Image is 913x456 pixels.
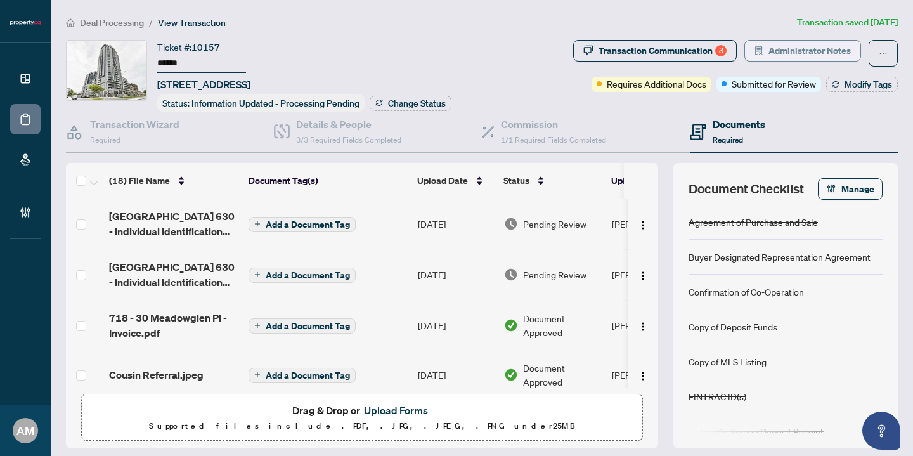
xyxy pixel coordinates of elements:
button: Logo [633,264,653,285]
span: Add a Document Tag [266,220,350,229]
button: Manage [818,178,883,200]
img: Logo [638,322,648,332]
button: Add a Document Tag [249,266,356,283]
div: Status: [157,94,365,112]
span: [STREET_ADDRESS] [157,77,250,92]
span: Add a Document Tag [266,371,350,380]
button: Change Status [370,96,451,111]
article: Transaction saved [DATE] [797,15,898,30]
span: Drag & Drop or [292,402,432,419]
h4: Commission [501,117,606,132]
h4: Documents [713,117,765,132]
th: Document Tag(s) [243,163,412,199]
th: Upload Date [412,163,498,199]
span: ellipsis [879,49,888,58]
img: Logo [638,271,648,281]
span: Required [90,135,120,145]
span: Manage [841,179,874,199]
img: Document Status [504,268,518,282]
td: [PERSON_NAME] [607,351,702,399]
img: Logo [638,220,648,230]
img: Document Status [504,318,518,332]
th: Status [498,163,606,199]
div: Transaction Communication [599,41,727,61]
button: Logo [633,214,653,234]
span: solution [754,46,763,55]
span: Status [503,174,529,188]
div: Ticket #: [157,40,220,55]
div: Buyer Designated Representation Agreement [689,250,871,264]
div: Confirmation of Co-Operation [689,285,804,299]
button: Modify Tags [826,77,898,92]
span: Requires Additional Docs [607,77,706,91]
div: Agreement of Purchase and Sale [689,215,818,229]
span: Administrator Notes [768,41,851,61]
span: AM [16,422,34,440]
img: Document Status [504,217,518,231]
span: Change Status [388,99,446,108]
button: Open asap [862,412,900,450]
td: [DATE] [413,300,499,351]
span: plus [254,322,261,329]
button: Administrator Notes [744,40,861,62]
p: Supported files include .PDF, .JPG, .JPEG, .PNG under 25 MB [89,419,635,434]
span: 3/3 Required Fields Completed [296,135,401,145]
span: Information Updated - Processing Pending [191,98,359,109]
div: Copy of Deposit Funds [689,320,777,334]
td: [DATE] [413,249,499,300]
button: Logo [633,365,653,385]
h4: Details & People [296,117,401,132]
th: Uploaded By [606,163,701,199]
span: plus [254,372,261,378]
span: Document Checklist [689,180,804,198]
span: Upload Date [417,174,468,188]
button: Add a Document Tag [249,317,356,334]
span: Drag & Drop orUpload FormsSupported files include .PDF, .JPG, .JPEG, .PNG under25MB [82,394,642,441]
span: 10157 [191,42,220,53]
button: Add a Document Tag [249,367,356,383]
span: Deal Processing [80,17,144,29]
button: Add a Document Tag [249,268,356,283]
span: home [66,18,75,27]
span: [GEOGRAPHIC_DATA] 630 - Individual Identification Information Record_Vignesh.pdf [109,209,238,239]
button: Add a Document Tag [249,318,356,334]
div: Copy of MLS Listing [689,355,767,368]
span: 1/1 Required Fields Completed [501,135,606,145]
td: [PERSON_NAME] [607,249,702,300]
img: Document Status [504,368,518,382]
span: Document Approved [523,311,602,339]
td: [DATE] [413,199,499,249]
span: [GEOGRAPHIC_DATA] 630 - Individual Identification Information Record_Manimegala.pdf [109,259,238,290]
span: Submitted for Review [732,77,816,91]
button: Upload Forms [360,402,432,419]
span: Document Approved [523,361,602,389]
span: plus [254,271,261,278]
td: [PERSON_NAME] [607,300,702,351]
img: logo [10,19,41,27]
span: Cousin Referral.jpeg [109,367,204,382]
span: Modify Tags [845,80,892,89]
button: Logo [633,315,653,335]
button: Add a Document Tag [249,368,356,383]
span: Required [713,135,743,145]
button: Add a Document Tag [249,216,356,232]
li: / [149,15,153,30]
h4: Transaction Wizard [90,117,179,132]
div: 3 [715,45,727,56]
td: [PERSON_NAME] [607,199,702,249]
th: (18) File Name [104,163,243,199]
img: Logo [638,371,648,381]
img: IMG-E12018436_1.jpg [67,41,146,100]
span: 718 - 30 Meadowglen Pl - Invoice.pdf [109,310,238,341]
div: FINTRAC ID(s) [689,389,746,403]
span: Add a Document Tag [266,322,350,330]
button: Add a Document Tag [249,217,356,232]
span: plus [254,221,261,227]
button: Transaction Communication3 [573,40,737,62]
span: Add a Document Tag [266,271,350,280]
span: Pending Review [523,217,586,231]
td: [DATE] [413,351,499,399]
span: View Transaction [158,17,226,29]
span: Pending Review [523,268,586,282]
span: (18) File Name [109,174,170,188]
